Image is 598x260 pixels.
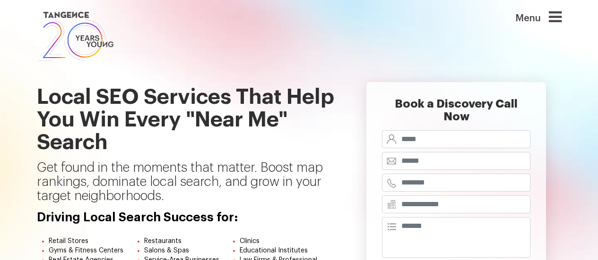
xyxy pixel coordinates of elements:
[240,238,260,244] span: Clinics
[37,161,337,211] p: Get found in the moments that matter. Boost map rankings, dominate local search, and grow in your...
[37,9,114,63] img: logo SVG
[49,247,123,254] span: Gyms & Fitness Centers
[144,247,189,254] span: Salons & Spas
[240,247,308,254] span: Educational Institutes
[37,63,337,161] h1: Local SEO Services That Help You Win Every "Near Me" Search
[37,211,337,225] h4: Driving Local Search Success for:
[144,238,182,244] span: Restaurants
[382,98,530,130] h2: Book a Discovery Call Now
[49,238,88,244] span: Retail Stores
